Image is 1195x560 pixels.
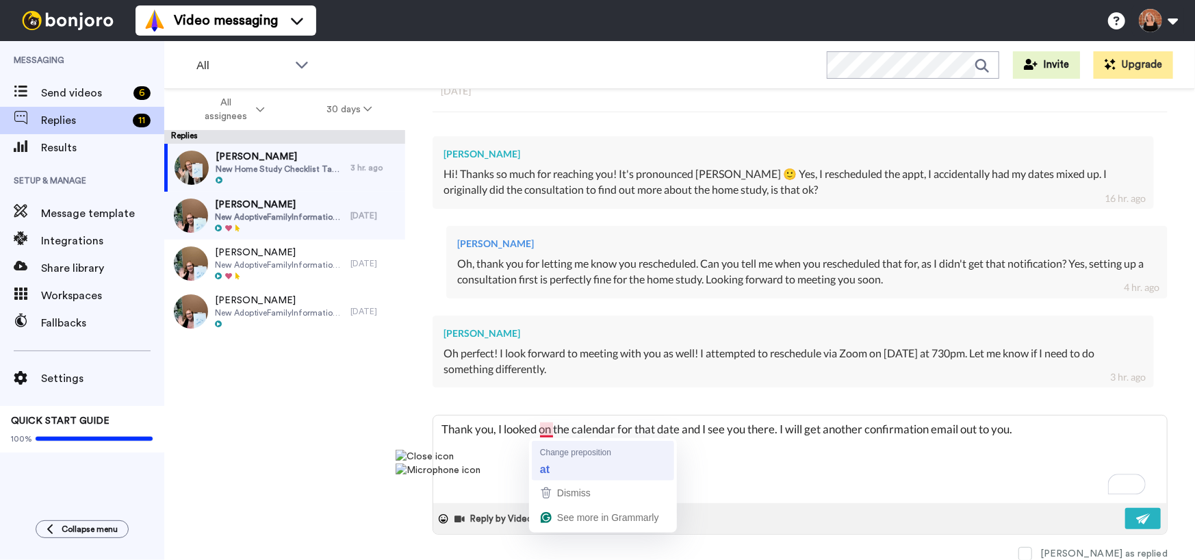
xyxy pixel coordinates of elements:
[433,416,1167,503] textarea: To enrich screen reader interactions, please activate Accessibility in Grammarly extension settings
[174,11,278,30] span: Video messaging
[215,259,344,270] span: New AdoptiveFamilyInformationPacket Tagged
[1013,51,1080,79] button: Invite
[174,246,208,281] img: f167dace-6dbc-40f3-a1dd-2bec242d0a45-thumb.jpg
[41,205,164,222] span: Message template
[350,306,398,317] div: [DATE]
[41,315,164,331] span: Fallbacks
[215,246,344,259] span: [PERSON_NAME]
[164,144,405,192] a: [PERSON_NAME]New Home Study Checklist Tagged3 hr. ago
[164,240,405,288] a: [PERSON_NAME]New AdoptiveFamilyInformationPacket Tagged[DATE]
[144,10,166,31] img: vm-color.svg
[133,114,151,127] div: 11
[174,199,208,233] img: 30a8b84f-f344-4707-a2f2-9200a0ed9b56-thumb.jpg
[41,288,164,304] span: Workspaces
[1124,281,1159,294] div: 4 hr. ago
[41,140,164,156] span: Results
[41,370,164,387] span: Settings
[215,307,344,318] span: New AdoptiveFamilyInformationPacket Tagged
[175,151,209,185] img: 74c262be-67fa-4111-b491-d28dcdaa0838-thumb.jpg
[164,288,405,335] a: [PERSON_NAME]New AdoptiveFamilyInformationPacket Tagged[DATE]
[1094,51,1173,79] button: Upgrade
[164,130,405,144] div: Replies
[350,210,398,221] div: [DATE]
[164,192,405,240] a: [PERSON_NAME]New AdoptiveFamilyInformationPacket Tagged[DATE]
[444,327,1143,340] div: [PERSON_NAME]
[350,162,398,173] div: 3 hr. ago
[36,520,129,538] button: Collapse menu
[215,294,344,307] span: [PERSON_NAME]
[1105,192,1146,205] div: 16 hr. ago
[167,90,296,129] button: All assignees
[196,58,288,74] span: All
[1136,513,1151,524] img: send-white.svg
[41,233,164,249] span: Integrations
[457,256,1157,288] div: Oh, thank you for letting me know you rescheduled. Can you tell me when you rescheduled that for,...
[62,524,118,535] span: Collapse menu
[41,260,164,277] span: Share library
[216,164,344,175] span: New Home Study Checklist Tagged
[444,166,1143,198] div: Hi! Thanks so much for reaching you! It's pronounced [PERSON_NAME] 🙂 Yes, I rescheduled the appt,...
[133,86,151,100] div: 6
[198,96,253,123] span: All assignees
[454,509,537,529] button: Reply by Video
[396,463,480,477] img: Microphone icon
[1110,370,1146,384] div: 3 hr. ago
[350,258,398,269] div: [DATE]
[174,294,208,329] img: a0b00723-70b1-4788-b49b-ee1da759bd0e-thumb.jpg
[396,450,454,463] img: Close icon
[444,346,1143,377] div: Oh perfect! I look forward to meeting with you as well! I attempted to reschedule via Zoom on [DA...
[457,237,1157,251] div: [PERSON_NAME]
[41,85,128,101] span: Send videos
[11,416,110,426] span: QUICK START GUIDE
[441,84,1159,98] div: [DATE]
[11,433,32,444] span: 100%
[216,150,344,164] span: [PERSON_NAME]
[215,198,344,212] span: [PERSON_NAME]
[41,112,127,129] span: Replies
[215,212,344,222] span: New AdoptiveFamilyInformationPacket Tagged
[296,97,403,122] button: 30 days
[444,147,1143,161] div: [PERSON_NAME]
[16,11,119,30] img: bj-logo-header-white.svg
